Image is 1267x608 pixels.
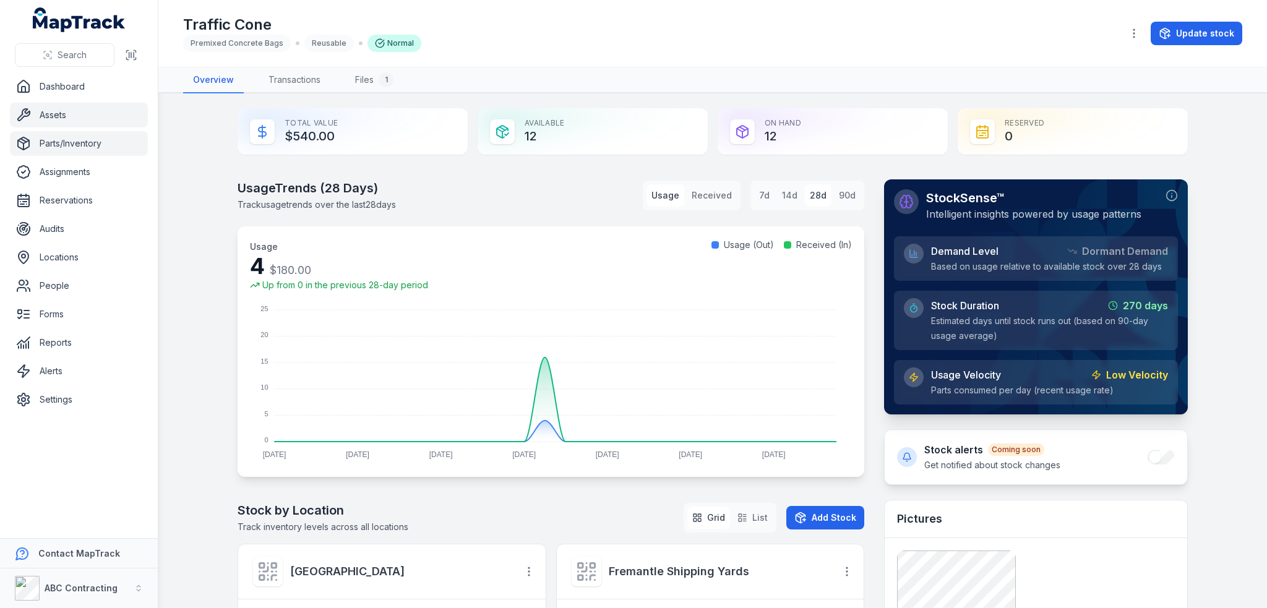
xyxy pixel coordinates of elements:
a: [GEOGRAPHIC_DATA] [290,563,507,580]
a: Alerts [10,359,148,383]
button: 7d [754,184,775,207]
a: Audits [10,216,148,241]
tspan: 10 [260,383,268,391]
button: 90d [834,184,861,207]
div: Coming soon [988,443,1044,456]
a: Fremantle Shipping Yards [609,563,826,580]
span: Intelligent insights powered by usage patterns [926,208,1141,220]
button: 14d [777,184,802,207]
a: People [10,273,148,298]
tspan: [DATE] [429,450,453,459]
div: Reusable [304,35,354,52]
div: 4 [250,254,428,279]
span: Usage [250,241,278,252]
a: MapTrack [33,7,126,32]
button: Received [687,184,737,207]
span: Premixed Concrete Bags [191,38,283,48]
tspan: 15 [260,358,268,365]
a: Locations [10,245,148,270]
span: Track inventory levels across all locations [238,521,408,532]
a: Files1 [345,67,403,93]
div: 1 [379,72,393,87]
tspan: 5 [264,410,268,417]
a: Overview [183,67,244,93]
h1: Traffic Cone [183,15,421,35]
span: Search [58,49,87,61]
a: Reports [10,330,148,355]
strong: Low Velocity [1106,367,1168,382]
strong: ABC Contracting [45,583,118,593]
tspan: 0 [264,436,268,443]
tspan: [DATE] [512,450,536,459]
button: Add Stock [786,506,864,529]
span: Received (In) [796,239,852,251]
strong: 270 days [1123,298,1168,313]
span: Demand Level [931,244,999,259]
span: Up from 0 in the previous 28-day period [262,279,428,291]
h2: StockSense™ [926,189,1141,207]
span: Track usage trends over the last 28 days [238,199,396,210]
span: Usage (Out) [724,239,774,251]
tspan: [DATE] [596,450,619,459]
tspan: [DATE] [679,450,702,459]
span: Usage Velocity [931,367,1001,382]
button: Search [15,43,114,67]
h2: Stock by Location [238,502,408,519]
span: Estimated days until stock runs out (based on 90-day usage average) [931,315,1148,341]
tspan: 25 [260,305,268,312]
h4: Stock alerts [924,442,1060,457]
span: Stock Duration [931,298,999,313]
tspan: [DATE] [762,450,786,459]
a: Assignments [10,160,148,184]
h2: Usage Trends ( 28 Days) [238,179,396,197]
a: Transactions [259,67,330,93]
span: Based on usage relative to available stock over 28 days [931,261,1162,272]
h3: Pictures [897,510,942,528]
a: Parts/Inventory [10,131,148,156]
strong: Contact MapTrack [38,548,120,559]
span: Get notified about stock changes [924,460,1060,470]
tspan: 20 [260,331,268,338]
button: Grid [687,507,730,529]
tspan: [DATE] [346,450,369,459]
strong: Dormant Demand [1082,244,1168,259]
a: Reservations [10,188,148,213]
tspan: [DATE] [263,450,286,459]
button: 28d [805,184,831,207]
button: List [732,507,773,529]
span: Parts consumed per day (recent usage rate) [931,385,1114,395]
a: Forms [10,302,148,327]
a: Settings [10,387,148,412]
button: Usage [646,184,684,207]
span: $180.00 [270,263,311,276]
button: Update stock [1151,22,1242,45]
div: Normal [367,35,421,52]
a: Dashboard [10,74,148,99]
a: Assets [10,103,148,127]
